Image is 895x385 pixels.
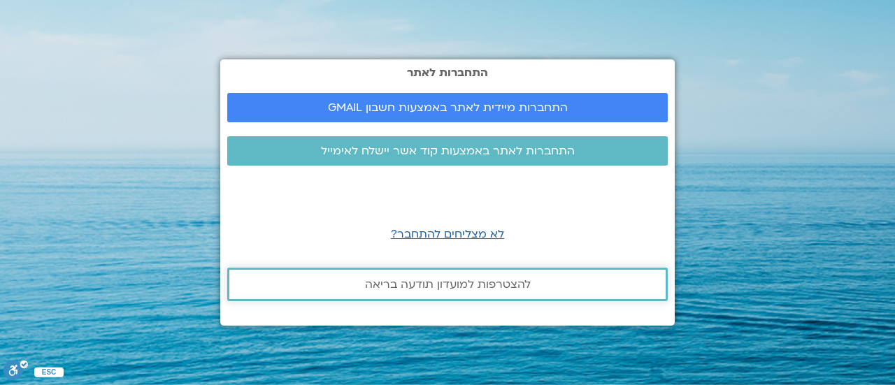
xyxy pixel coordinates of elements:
[227,136,668,166] a: התחברות לאתר באמצעות קוד אשר יישלח לאימייל
[365,278,531,291] span: להצטרפות למועדון תודעה בריאה
[227,66,668,79] h2: התחברות לאתר
[328,101,568,114] span: התחברות מיידית לאתר באמצעות חשבון GMAIL
[321,145,575,157] span: התחברות לאתר באמצעות קוד אשר יישלח לאימייל
[227,268,668,301] a: להצטרפות למועדון תודעה בריאה
[391,226,504,242] a: לא מצליחים להתחבר?
[227,93,668,122] a: התחברות מיידית לאתר באמצעות חשבון GMAIL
